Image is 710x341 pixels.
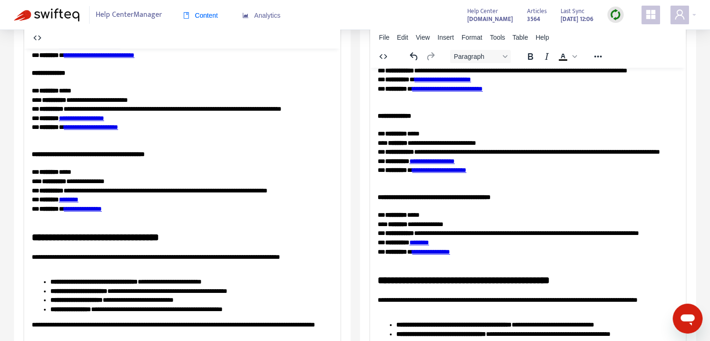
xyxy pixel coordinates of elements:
span: Insert [437,34,454,41]
button: Bold [522,50,538,63]
span: book [183,12,190,19]
span: Content [183,12,218,19]
strong: [DATE] 12:06 [561,14,593,24]
span: Articles [527,6,547,16]
img: Swifteq [14,8,79,21]
span: Last Sync [561,6,584,16]
button: Redo [422,50,438,63]
span: user [674,9,685,20]
strong: 3564 [527,14,540,24]
iframe: Botón para iniciar la ventana de mensajería [673,304,703,334]
span: View [416,34,430,41]
span: Analytics [242,12,281,19]
div: Text color Black [555,50,578,63]
span: Table [513,34,528,41]
img: sync.dc5367851b00ba804db3.png [610,9,621,21]
button: Reveal or hide additional toolbar items [590,50,606,63]
span: Help Center Manager [96,6,162,24]
span: Help [535,34,549,41]
button: Undo [406,50,422,63]
span: Help Center [467,6,498,16]
span: Edit [397,34,408,41]
a: [DOMAIN_NAME] [467,14,513,24]
span: Tools [490,34,505,41]
button: Italic [539,50,555,63]
button: Block Paragraph [450,50,511,63]
span: File [379,34,390,41]
span: Format [462,34,482,41]
span: Paragraph [454,53,499,60]
span: area-chart [242,12,249,19]
span: appstore [645,9,656,20]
